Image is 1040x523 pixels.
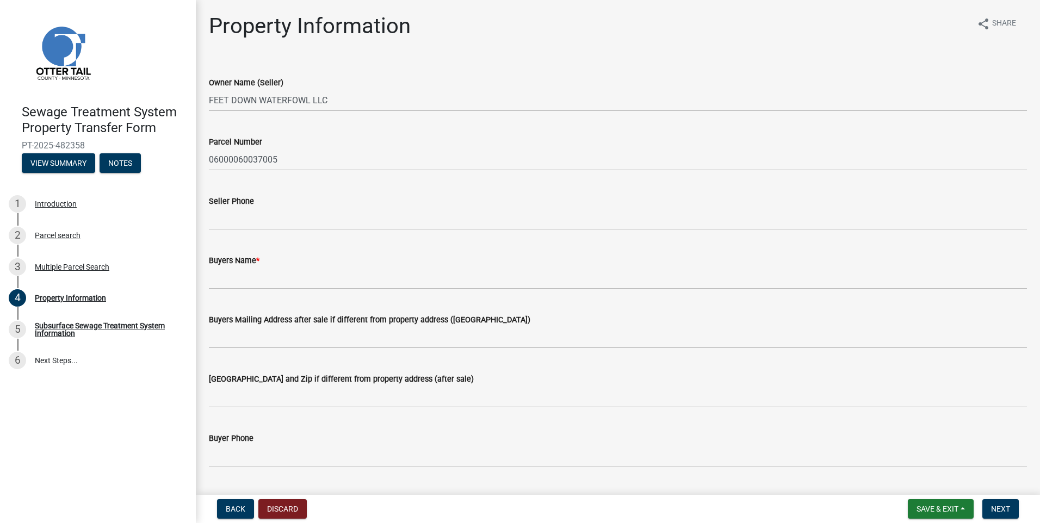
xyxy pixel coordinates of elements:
[35,294,106,302] div: Property Information
[9,227,26,244] div: 2
[917,505,958,513] span: Save & Exit
[22,140,174,151] span: PT-2025-482358
[9,258,26,276] div: 3
[9,321,26,338] div: 5
[226,505,245,513] span: Back
[9,289,26,307] div: 4
[982,499,1019,519] button: Next
[968,13,1025,34] button: shareShare
[209,139,262,146] label: Parcel Number
[992,17,1016,30] span: Share
[209,376,474,383] label: [GEOGRAPHIC_DATA] and Zip if different from property address (after sale)
[22,11,103,93] img: Otter Tail County, Minnesota
[35,263,109,271] div: Multiple Parcel Search
[209,316,530,324] label: Buyers Mailing Address after sale if different from property address ([GEOGRAPHIC_DATA])
[100,153,141,173] button: Notes
[217,499,254,519] button: Back
[22,104,187,136] h4: Sewage Treatment System Property Transfer Form
[258,499,307,519] button: Discard
[9,352,26,369] div: 6
[977,17,990,30] i: share
[209,79,283,87] label: Owner Name (Seller)
[35,232,81,239] div: Parcel search
[209,257,259,265] label: Buyers Name
[209,198,254,206] label: Seller Phone
[100,159,141,168] wm-modal-confirm: Notes
[908,499,974,519] button: Save & Exit
[35,322,178,337] div: Subsurface Sewage Treatment System Information
[209,13,411,39] h1: Property Information
[35,200,77,208] div: Introduction
[22,153,95,173] button: View Summary
[991,505,1010,513] span: Next
[209,435,253,443] label: Buyer Phone
[9,195,26,213] div: 1
[22,159,95,168] wm-modal-confirm: Summary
